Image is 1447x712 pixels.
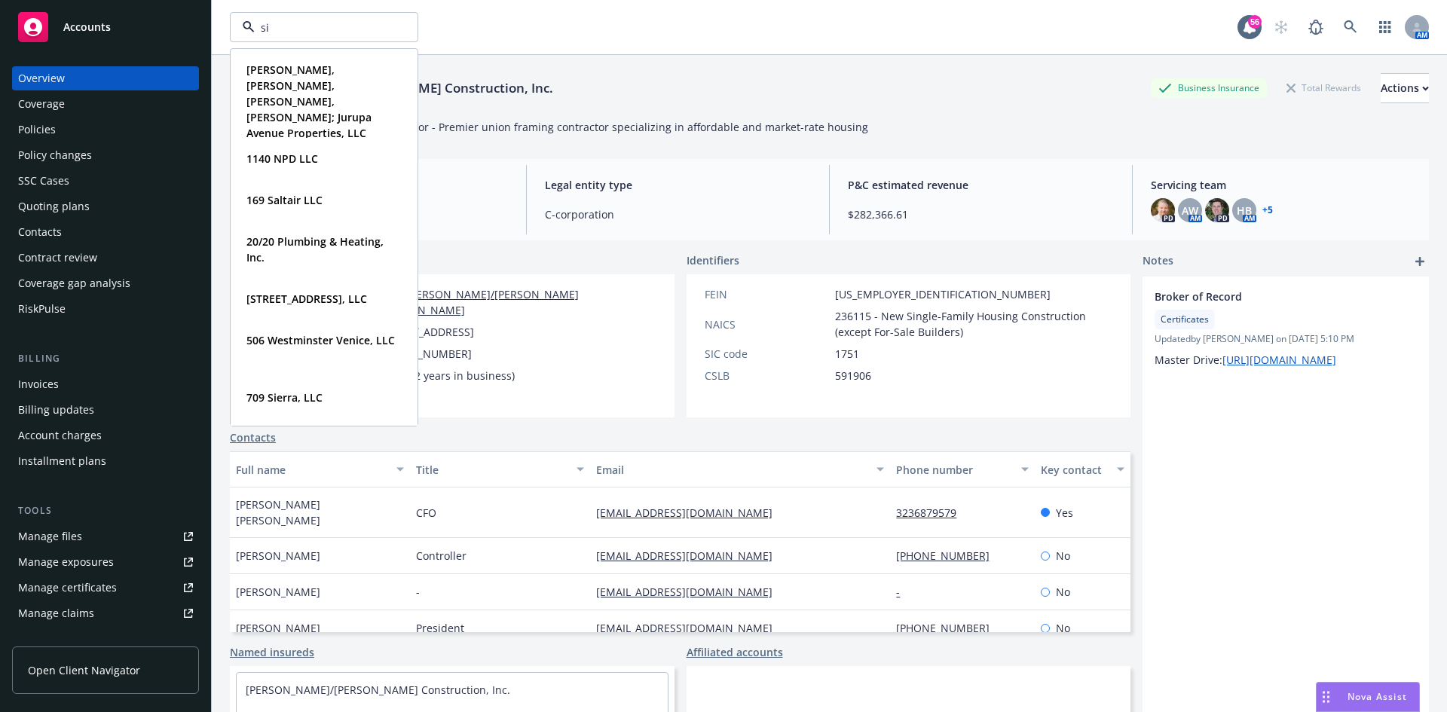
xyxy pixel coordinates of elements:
[230,644,314,660] a: Named insureds
[896,621,1002,635] a: [PHONE_NUMBER]
[1316,682,1420,712] button: Nova Assist
[1143,252,1173,270] span: Notes
[1155,332,1417,346] span: Updated by [PERSON_NAME] on [DATE] 5:10 PM
[705,346,829,362] div: SIC code
[12,524,199,549] a: Manage files
[18,246,97,270] div: Contract review
[18,550,114,574] div: Manage exposures
[18,576,117,600] div: Manage certificates
[12,66,199,90] a: Overview
[1155,289,1378,304] span: Broker of Record
[12,550,199,574] a: Manage exposures
[545,177,811,193] span: Legal entity type
[1237,203,1252,218] span: HB
[1381,74,1429,102] div: Actions
[246,683,510,697] a: [PERSON_NAME]/[PERSON_NAME] Construction, Inc.
[246,193,323,207] strong: 169 Saltair LLC
[12,271,199,295] a: Coverage gap analysis
[545,206,811,222] span: C-corporation
[1161,313,1209,326] span: Certificates
[687,252,739,268] span: Identifiers
[1317,683,1335,711] div: Drag to move
[1301,12,1331,42] a: Report a Bug
[1035,451,1130,487] button: Key contact
[1411,252,1429,270] a: add
[1248,15,1262,29] div: 56
[1056,620,1070,636] span: No
[18,118,56,142] div: Policies
[12,118,199,142] a: Policies
[18,449,106,473] div: Installment plans
[1182,203,1198,218] span: AW
[1381,73,1429,103] button: Actions
[1222,353,1336,367] a: [URL][DOMAIN_NAME]
[896,549,1002,563] a: [PHONE_NUMBER]
[705,316,829,332] div: NAICS
[18,92,65,116] div: Coverage
[1205,198,1229,222] img: photo
[12,449,199,473] a: Installment plans
[378,368,515,384] span: 1983 (42 years in business)
[12,372,199,396] a: Invoices
[246,333,395,347] strong: 506 Westminster Venice, LLC
[1056,584,1070,600] span: No
[18,169,69,193] div: SSC Cases
[12,601,199,625] a: Manage claims
[596,506,785,520] a: [EMAIL_ADDRESS][DOMAIN_NAME]
[1155,352,1417,368] p: Master Drive:
[18,372,59,396] div: Invoices
[18,398,94,422] div: Billing updates
[246,292,367,306] strong: [STREET_ADDRESS], LLC
[1335,12,1366,42] a: Search
[890,451,1034,487] button: Phone number
[416,548,467,564] span: Controller
[590,451,890,487] button: Email
[835,346,859,362] span: 1751
[378,324,474,340] span: [STREET_ADDRESS]
[416,462,567,478] div: Title
[12,398,199,422] a: Billing updates
[1151,177,1417,193] span: Servicing team
[1041,462,1108,478] div: Key contact
[230,429,276,445] a: Contacts
[12,143,199,167] a: Policy changes
[12,220,199,244] a: Contacts
[1266,12,1296,42] a: Start snowing
[705,286,829,302] div: FEIN
[12,423,199,448] a: Account charges
[848,206,1114,222] span: $282,366.61
[12,194,199,218] a: Quoting plans
[12,6,199,48] a: Accounts
[416,620,464,636] span: President
[28,662,140,678] span: Open Client Navigator
[12,92,199,116] a: Coverage
[687,644,783,660] a: Affiliated accounts
[236,548,320,564] span: [PERSON_NAME]
[18,143,92,167] div: Policy changes
[896,585,912,599] a: -
[1056,505,1073,521] span: Yes
[1348,690,1407,703] span: Nova Assist
[12,576,199,600] a: Manage certificates
[236,620,320,636] span: [PERSON_NAME]
[596,621,785,635] a: [EMAIL_ADDRESS][DOMAIN_NAME]
[12,627,199,651] a: Manage BORs
[1370,12,1400,42] a: Switch app
[255,20,387,35] input: Filter by keyword
[378,346,472,362] span: [PHONE_NUMBER]
[63,21,111,33] span: Accounts
[596,549,785,563] a: [EMAIL_ADDRESS][DOMAIN_NAME]
[705,368,829,384] div: CSLB
[18,271,130,295] div: Coverage gap analysis
[18,524,82,549] div: Manage files
[378,287,579,317] a: www.[PERSON_NAME]/[PERSON_NAME][DOMAIN_NAME]
[12,351,199,366] div: Billing
[246,234,384,264] strong: 20/20 Plumbing & Heating, Inc.
[896,506,968,520] a: 3236879579
[246,151,318,166] strong: 1140 NPD LLC
[18,423,102,448] div: Account charges
[1262,206,1273,215] a: +5
[246,390,323,405] strong: 709 Sierra, LLC
[18,194,90,218] div: Quoting plans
